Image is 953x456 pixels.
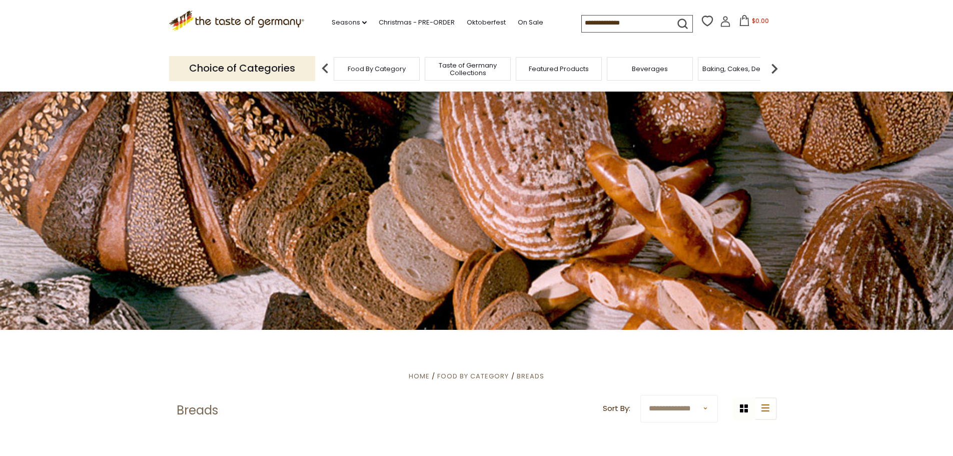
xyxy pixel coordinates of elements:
a: Christmas - PRE-ORDER [379,17,455,28]
a: Seasons [332,17,367,28]
a: Oktoberfest [467,17,506,28]
label: Sort By: [603,402,630,415]
a: Beverages [632,65,668,73]
a: Breads [517,371,544,381]
a: Taste of Germany Collections [428,62,508,77]
img: previous arrow [315,59,335,79]
a: Home [409,371,430,381]
button: $0.00 [733,15,775,30]
a: On Sale [518,17,543,28]
img: next arrow [764,59,784,79]
a: Baking, Cakes, Desserts [702,65,780,73]
h1: Breads [177,403,218,418]
p: Choice of Categories [169,56,315,81]
a: Featured Products [529,65,589,73]
span: $0.00 [752,17,769,25]
a: Food By Category [437,371,509,381]
a: Food By Category [348,65,406,73]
